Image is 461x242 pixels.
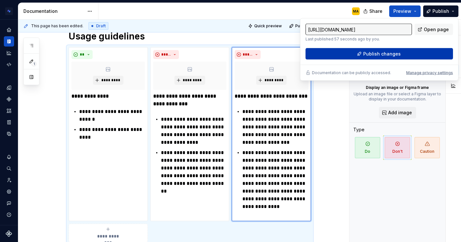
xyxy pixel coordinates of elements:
button: Add image [379,107,416,118]
svg: Supernova Logo [6,230,12,237]
button: Publish changes [287,22,329,30]
p: Upload an image file or select a Figma layer to display in your documentation. [353,91,441,102]
span: Publish changes [295,23,326,29]
a: Invite team [4,175,14,185]
a: Analytics [4,48,14,58]
span: Draft [96,23,106,29]
button: Notifications [4,152,14,162]
span: 1 [31,61,37,66]
img: d4286e81-bf2d-465c-b469-1298f2b8eabd.png [5,7,13,15]
span: Share [369,8,382,14]
span: Publish changes [363,51,401,57]
a: Components [4,94,14,104]
a: Documentation [4,36,14,47]
button: Preview [389,5,421,17]
span: Add image [388,109,412,116]
p: Last published 57 seconds ago by you. [306,37,412,42]
span: Caution [415,137,440,158]
a: Assets [4,106,14,116]
span: Open page [424,26,449,33]
button: Quick preview [246,22,285,30]
button: Share [360,5,387,17]
button: Caution [413,135,441,160]
p: Documentation can be publicly accessed. [312,70,391,75]
button: Publish [423,5,458,17]
span: Do [355,137,380,158]
a: Data sources [4,129,14,139]
button: Contact support [4,198,14,208]
div: Type [353,126,365,133]
a: Design tokens [4,82,14,93]
span: Don't [385,137,410,158]
a: Storybook stories [4,117,14,127]
h1: Usage guidelines [69,30,311,42]
span: This page has been edited. [31,23,83,29]
a: Open page [415,24,453,35]
button: Do [353,135,382,160]
a: Settings [4,186,14,197]
div: MA [353,9,359,14]
span: Preview [393,8,411,14]
button: Manage privacy settings [406,70,453,75]
div: Documentation [23,8,84,14]
span: Quick preview [254,23,282,29]
button: Publish changes [306,48,453,60]
button: Don't [383,135,412,160]
span: Publish [432,8,449,14]
a: Home [4,25,14,35]
a: Code automation [4,59,14,70]
button: Search ⌘K [4,163,14,174]
p: Display an image or Figma frame [366,85,429,90]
